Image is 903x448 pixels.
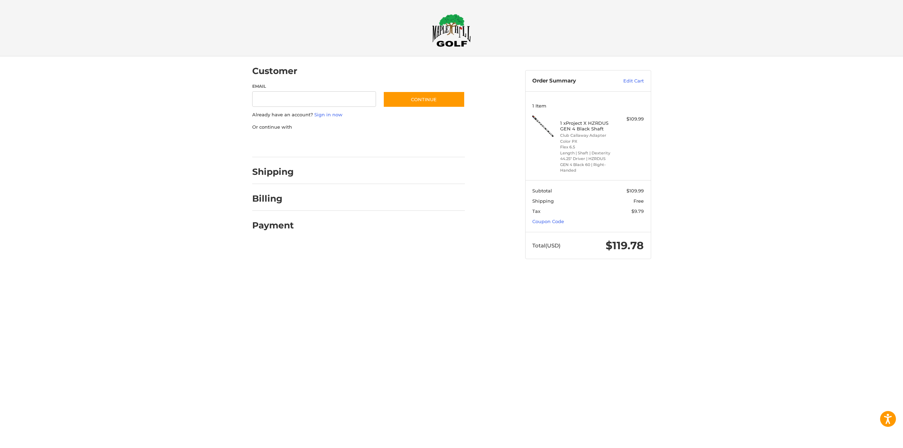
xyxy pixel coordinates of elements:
h4: 1 x Project X HZRDUS GEN 4 Black Shaft [560,120,614,132]
span: Free [634,198,644,204]
button: Continue [383,91,465,108]
li: Flex 6.5 [560,144,614,150]
span: Shipping [532,198,554,204]
span: $109.99 [626,188,644,194]
div: $109.99 [616,116,644,123]
li: Club Callaway Adapter [560,133,614,139]
h2: Billing [252,193,293,204]
iframe: PayPal-paylater [310,137,363,150]
li: Length | Shaft | Dexterity 44.25" Driver | HZRDUS GEN 4 Black 60 | Right-Handed [560,150,614,173]
span: Tax [532,208,540,214]
li: Color PX [560,139,614,145]
iframe: PayPal-venmo [369,137,422,150]
span: Subtotal [532,188,552,194]
h2: Customer [252,66,297,76]
span: Total (USD) [532,242,560,249]
h2: Payment [252,220,294,231]
iframe: PayPal-paypal [250,137,303,150]
a: Coupon Code [532,219,564,224]
img: Maple Hill Golf [432,14,471,47]
span: $119.78 [606,239,644,252]
p: Already have an account? [252,111,465,118]
a: Sign in now [314,112,343,117]
p: Or continue with [252,124,465,131]
a: Edit Cart [608,78,644,85]
span: $9.79 [631,208,644,214]
label: Email [252,83,376,90]
h3: 1 Item [532,103,644,109]
h2: Shipping [252,166,294,177]
h3: Order Summary [532,78,608,85]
